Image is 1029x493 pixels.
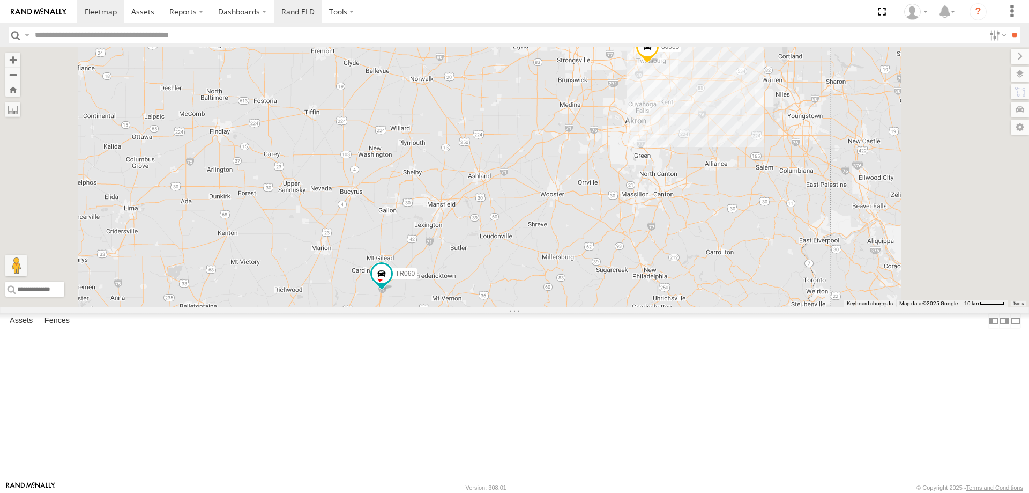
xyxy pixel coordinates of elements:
button: Keyboard shortcuts [847,300,893,307]
label: Measure [5,102,20,117]
label: Search Filter Options [985,27,1008,43]
span: 86003 [661,43,679,50]
label: Search Query [23,27,31,43]
img: rand-logo.svg [11,8,66,16]
label: Hide Summary Table [1010,313,1021,329]
a: Terms and Conditions [966,484,1023,491]
i: ? [970,3,987,20]
span: TR060 [396,270,415,277]
button: Zoom out [5,67,20,82]
button: Zoom in [5,53,20,67]
span: Map data ©2025 Google [899,300,958,306]
button: Drag Pegman onto the map to open Street View [5,255,27,276]
button: Map Scale: 10 km per 43 pixels [961,300,1008,307]
a: Terms (opens in new tab) [1013,301,1024,306]
div: George Steele [900,4,931,20]
label: Fences [39,313,75,328]
div: © Copyright 2025 - [916,484,1023,491]
a: Visit our Website [6,482,55,493]
label: Dock Summary Table to the Left [988,313,999,329]
span: 10 km [964,300,979,306]
label: Assets [4,313,38,328]
label: Map Settings [1011,120,1029,135]
button: Zoom Home [5,82,20,97]
label: Dock Summary Table to the Right [999,313,1010,329]
div: Version: 308.01 [466,484,506,491]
